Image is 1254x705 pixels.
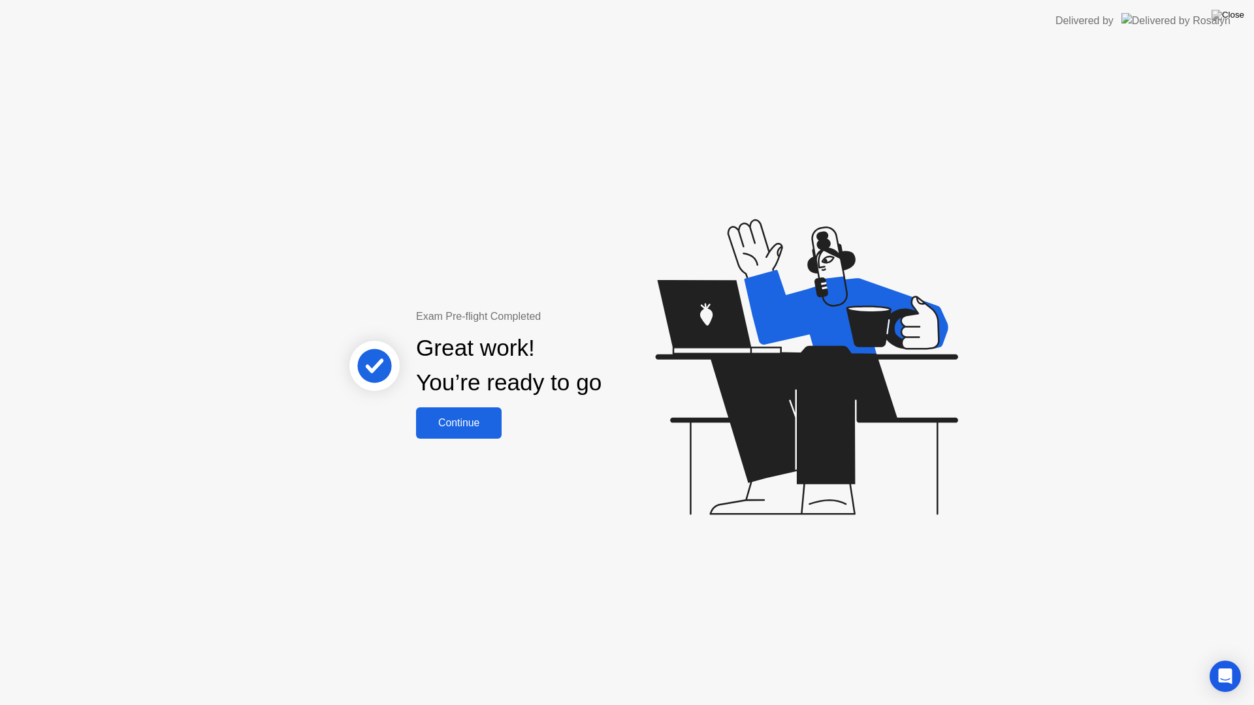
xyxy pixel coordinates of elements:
div: Delivered by [1055,13,1114,29]
div: Open Intercom Messenger [1210,661,1241,692]
button: Continue [416,407,502,439]
div: Exam Pre-flight Completed [416,309,686,324]
img: Delivered by Rosalyn [1121,13,1230,28]
div: Continue [420,417,498,429]
div: Great work! You’re ready to go [416,331,602,400]
img: Close [1212,10,1244,20]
